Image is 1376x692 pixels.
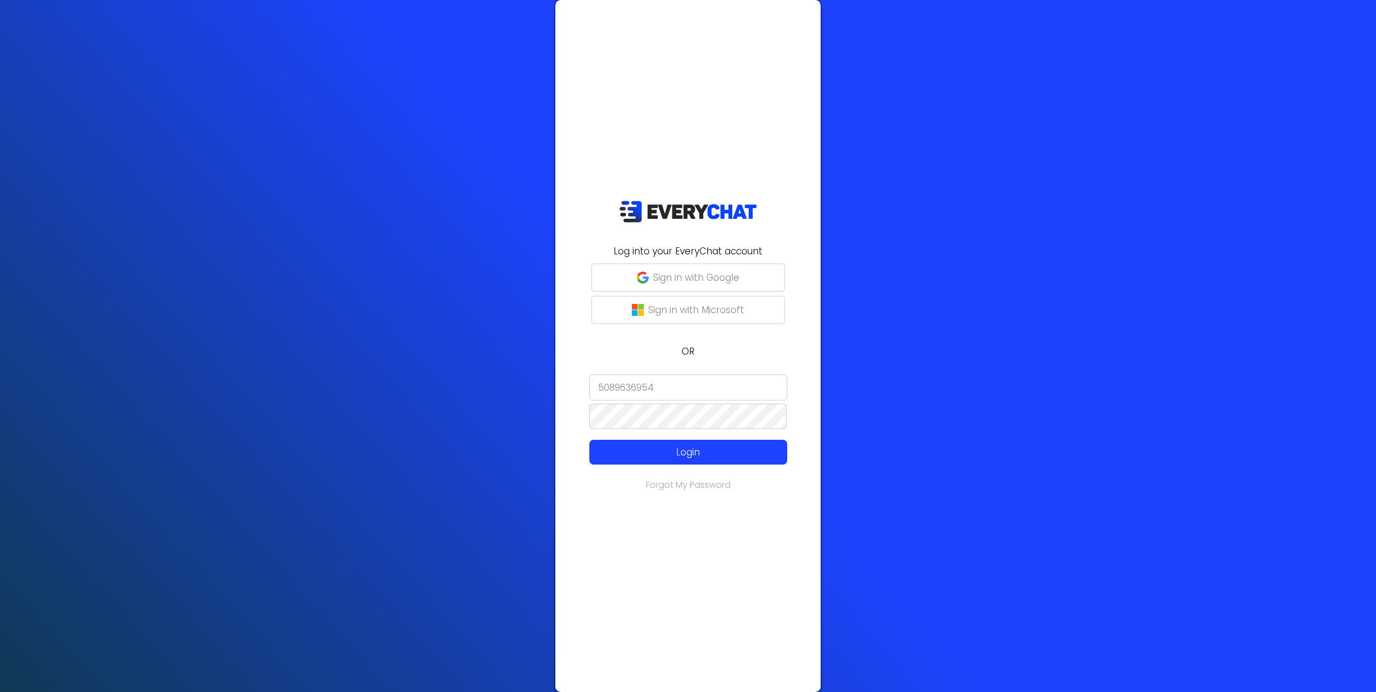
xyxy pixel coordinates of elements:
button: Sign in with Google [591,264,785,292]
input: Email [589,375,787,400]
p: Sign in with Google [653,271,739,285]
img: google-g.png [637,272,649,283]
img: microsoft-logo.png [632,304,644,316]
button: Login [589,440,787,465]
p: Login [609,445,767,459]
p: Sign in with Microsoft [648,303,744,317]
button: Sign in with Microsoft [591,296,785,324]
img: EveryChat_logo_dark.png [619,200,757,223]
a: Forgot My Password [646,479,731,491]
p: OR [562,344,814,358]
h2: Log into your EveryChat account [562,244,814,258]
